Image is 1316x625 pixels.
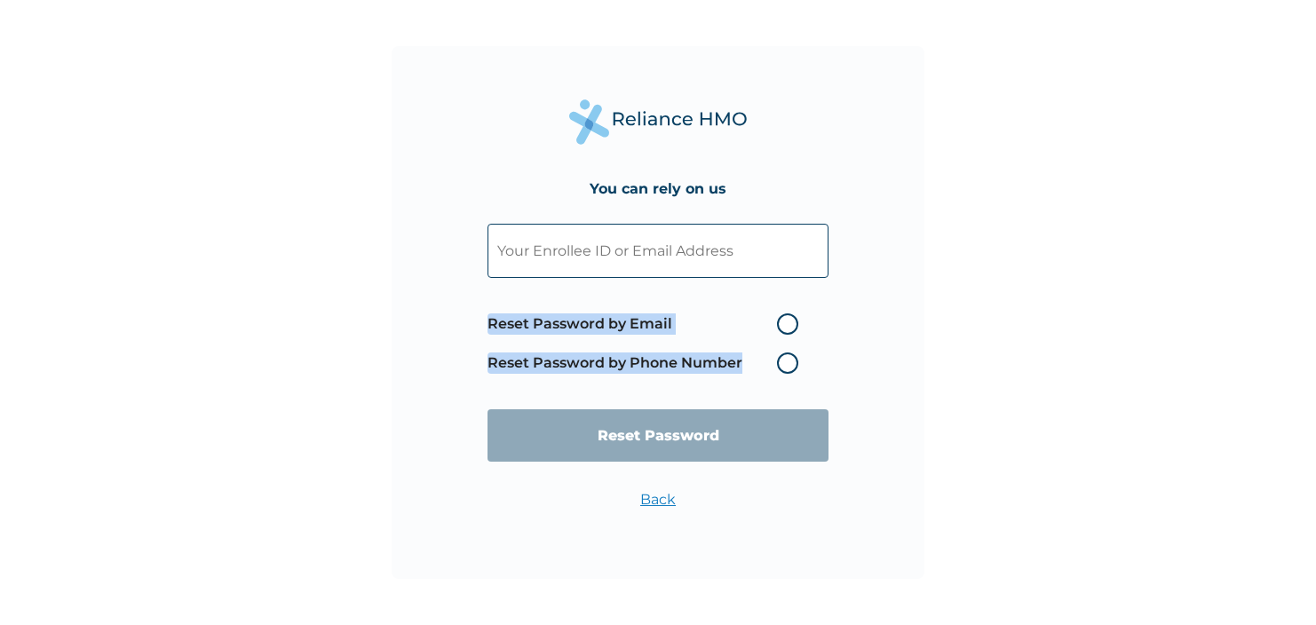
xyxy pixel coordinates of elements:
input: Reset Password [488,409,828,462]
label: Reset Password by Email [488,313,807,335]
span: Password reset method [488,305,807,383]
img: Reliance Health's Logo [569,99,747,145]
label: Reset Password by Phone Number [488,352,807,374]
input: Your Enrollee ID or Email Address [488,224,828,278]
a: Back [640,491,676,508]
h4: You can rely on us [590,180,726,197]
